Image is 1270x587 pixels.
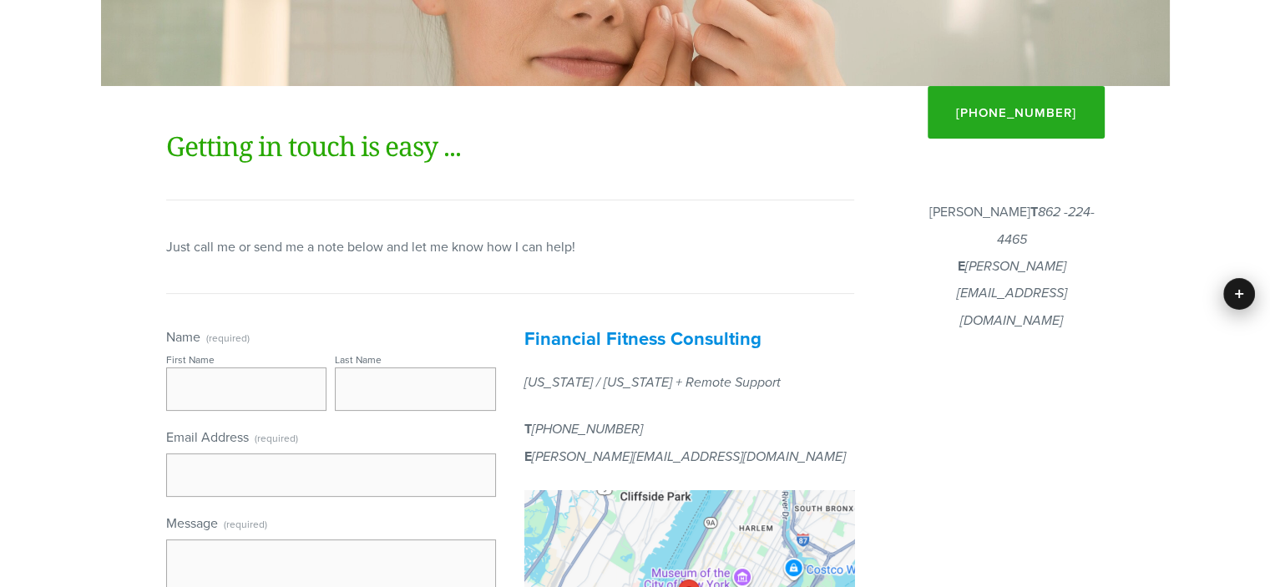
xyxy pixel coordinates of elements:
[524,447,532,466] strong: E
[957,259,1067,329] em: [PERSON_NAME][EMAIL_ADDRESS][DOMAIN_NAME]
[997,205,1095,247] em: 862 -224-4465
[524,375,781,391] em: [US_STATE] / [US_STATE] + Remote Support
[1030,202,1038,221] strong: T
[166,514,218,532] span: Message
[919,199,1105,334] p: [PERSON_NAME]
[958,256,965,276] strong: E
[928,86,1105,139] a: [PHONE_NUMBER]
[524,327,854,349] h3: Financial Fitness Consulting
[224,512,267,536] span: (required)
[166,126,854,166] h1: Getting in touch is easy ...
[524,419,532,438] strong: T
[166,428,249,446] span: Email Address
[166,327,200,346] span: Name
[532,422,643,438] em: [PHONE_NUMBER]
[335,352,382,367] div: Last Name
[166,352,215,367] div: First Name
[206,333,250,343] span: (required)
[166,234,854,259] p: Just call me or send me a note below and let me know how I can help!
[255,426,298,450] span: (required)
[532,449,846,465] em: [PERSON_NAME][EMAIL_ADDRESS][DOMAIN_NAME]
